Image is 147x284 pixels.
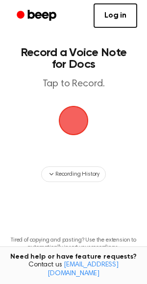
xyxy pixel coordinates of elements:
[41,166,106,182] button: Recording History
[10,6,65,25] a: Beep
[55,170,99,179] span: Recording History
[59,106,88,135] button: Beep Logo
[94,3,137,28] a: Log in
[18,47,129,70] h1: Record a Voice Note for Docs
[8,237,139,251] p: Tired of copying and pasting? Use the extension to automatically insert your recordings.
[18,78,129,90] p: Tap to Record.
[48,262,119,277] a: [EMAIL_ADDRESS][DOMAIN_NAME]
[6,261,141,278] span: Contact us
